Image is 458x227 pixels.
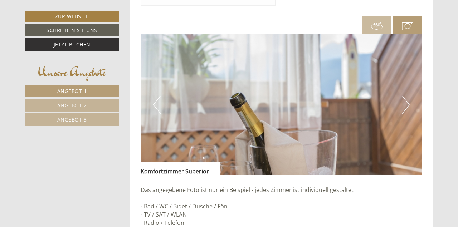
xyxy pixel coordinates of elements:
[25,38,119,51] a: Jetzt buchen
[141,34,423,175] img: image
[402,20,413,32] img: camera.svg
[371,20,383,32] img: 360-grad.svg
[239,188,282,201] button: Senden
[25,11,119,22] a: Zur Website
[57,88,87,94] span: Angebot 1
[25,63,119,81] div: Unsere Angebote
[11,21,120,26] div: [GEOGRAPHIC_DATA]
[141,162,220,176] div: Komfortzimmer Superior
[402,96,410,114] button: Next
[5,19,123,41] div: Guten Tag, wie können wir Ihnen helfen?
[25,24,119,36] a: Schreiben Sie uns
[57,102,87,109] span: Angebot 2
[11,35,120,40] small: 21:37
[57,116,87,123] span: Angebot 3
[122,5,161,18] div: Mittwoch
[153,96,161,114] button: Previous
